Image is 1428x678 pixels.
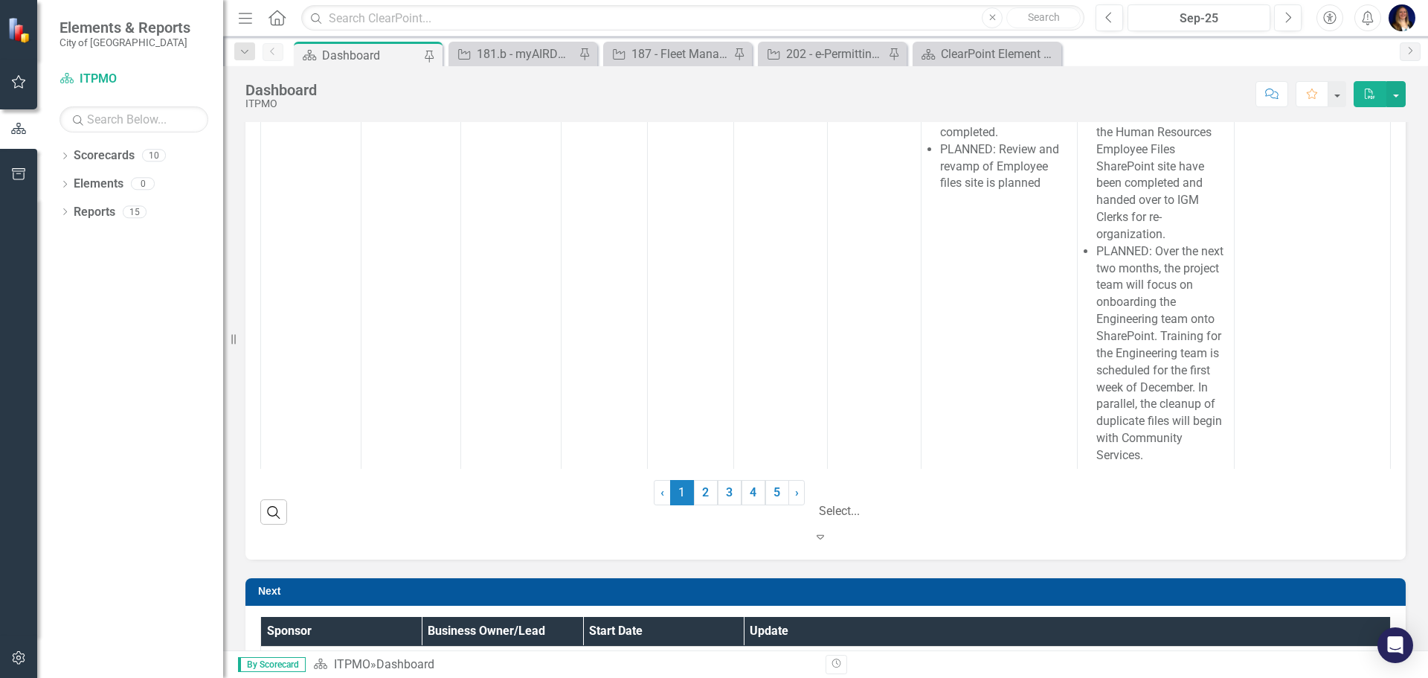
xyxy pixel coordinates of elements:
[1377,627,1413,663] div: Open Intercom Messenger
[245,82,317,98] div: Dashboard
[765,480,789,505] a: 5
[7,16,33,43] img: ClearPoint Strategy
[647,83,733,473] td: Double-Click to Edit
[59,19,190,36] span: Elements & Reports
[238,657,306,672] span: By Scorecard
[694,480,718,505] a: 2
[74,204,115,221] a: Reports
[795,485,799,499] span: ›
[261,83,361,473] td: Double-Click to Edit
[1133,10,1265,28] div: Sep-25
[941,45,1058,63] div: ClearPoint Element Definitions
[670,480,694,505] span: 1
[313,656,814,674] div: »
[940,141,1070,193] li: PLANNED: Review and revamp of Employee files site is planned
[819,503,916,520] div: Select...
[1006,7,1081,28] button: Search
[131,178,155,191] div: 0
[376,657,434,671] div: Dashboard
[258,586,1398,597] h3: Next
[477,45,575,63] div: 181.b - myAIRDRIE redevelopment
[322,46,420,65] div: Dashboard
[1096,90,1226,243] li: COMPLETED: The analysis and design of the Human Resources Employee Files SharePoint site have bee...
[607,45,730,63] a: 187 - Fleet Management
[1078,83,1234,473] td: Double-Click to Edit
[1389,4,1415,31] img: Erin Busby
[786,45,884,63] div: 202 - e-Permitting Planning
[59,36,190,48] small: City of [GEOGRAPHIC_DATA]
[452,45,575,63] a: 181.b - myAIRDRIE redevelopment
[74,147,135,164] a: Scorecards
[142,150,166,162] div: 10
[1096,243,1226,464] li: PLANNED: Over the next two months, the project team will focus on onboarding the Engineering team...
[742,480,765,505] a: 4
[245,98,317,109] div: ITPMO
[301,5,1084,31] input: Search ClearPoint...
[1028,11,1060,23] span: Search
[74,176,123,193] a: Elements
[762,45,884,63] a: 202 - e-Permitting Planning
[561,83,647,473] td: Double-Click to Edit
[631,45,730,63] div: 187 - Fleet Management
[916,45,1058,63] a: ClearPoint Element Definitions
[59,106,208,132] input: Search Below...
[59,71,208,88] a: ITPMO
[1128,4,1270,31] button: Sep-25
[922,83,1078,473] td: Double-Click to Edit
[660,485,664,499] span: ‹
[123,205,147,218] div: 15
[334,657,370,671] a: ITPMO
[461,83,562,473] td: Double-Click to Edit
[361,83,461,473] td: Double-Click to Edit
[718,480,742,505] a: 3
